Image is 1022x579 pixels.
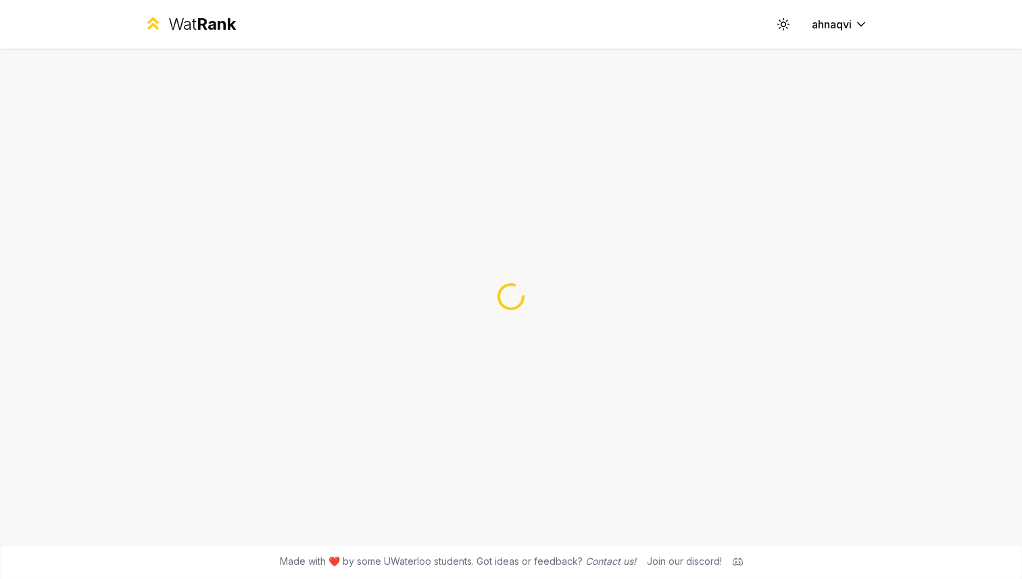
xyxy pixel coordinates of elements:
span: ahnaqvi [812,16,852,32]
a: WatRank [143,14,236,35]
span: Made with ❤️ by some UWaterloo students. Got ideas or feedback? [280,555,636,568]
a: Contact us! [585,555,636,567]
div: Join our discord! [647,555,722,568]
button: ahnaqvi [801,12,879,36]
div: Wat [168,14,236,35]
span: Rank [197,14,236,34]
